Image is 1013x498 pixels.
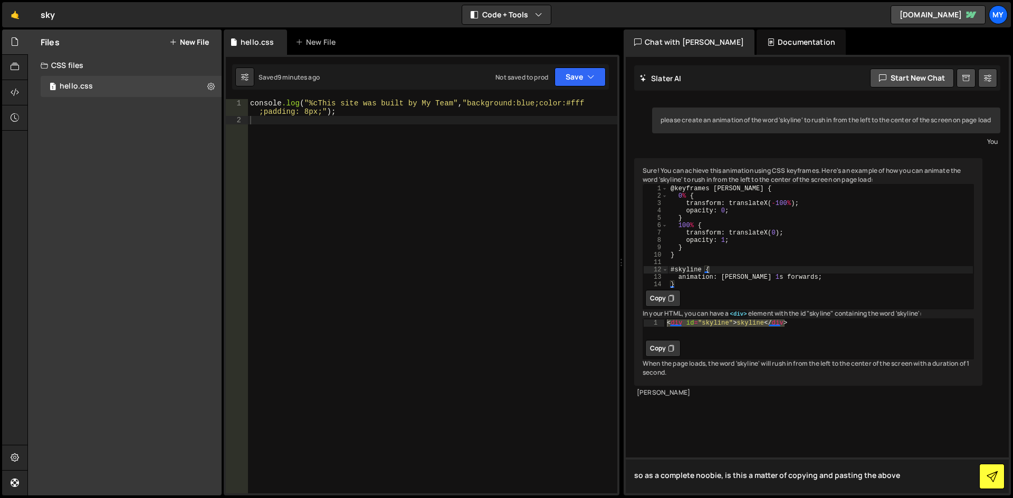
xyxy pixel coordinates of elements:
[50,83,56,92] span: 1
[644,222,668,229] div: 6
[870,69,954,87] button: Start new chat
[644,214,668,222] div: 5
[2,2,28,27] a: 🤙
[259,73,320,82] div: Saved
[644,229,668,237] div: 7
[989,5,1008,24] a: My
[729,310,748,318] code: <div>
[645,340,681,357] button: Copy
[644,207,668,214] div: 4
[644,200,668,207] div: 3
[644,266,668,274] div: 12
[555,67,606,86] button: Save
[644,251,668,259] div: 10
[639,73,682,83] h2: Slater AI
[60,82,93,91] div: hello.css
[645,290,681,307] button: Copy
[41,76,222,97] div: 17060/46937.css
[226,99,248,116] div: 1
[295,37,340,47] div: New File
[462,5,551,24] button: Code + Tools
[495,73,548,82] div: Not saved to prod
[652,108,1000,133] div: please create an animation of the word 'skyline' to rush in from the left to the center of the sc...
[891,5,986,24] a: [DOMAIN_NAME]
[637,388,980,397] div: [PERSON_NAME]
[41,8,55,21] div: sky
[169,38,209,46] button: New File
[226,116,248,124] div: 2
[644,244,668,251] div: 9
[644,192,668,200] div: 2
[644,281,668,288] div: 14
[28,55,222,76] div: CSS files
[644,319,664,327] div: 1
[41,36,60,48] h2: Files
[757,30,846,55] div: Documentation
[634,158,982,386] div: Sure! You can achieve this animation using CSS keyframes. Here's an example of how you can animat...
[278,73,320,82] div: 9 minutes ago
[644,237,668,244] div: 8
[644,185,668,192] div: 1
[655,136,998,147] div: You
[624,30,754,55] div: Chat with [PERSON_NAME]
[644,274,668,281] div: 13
[241,37,274,47] div: hello.css
[644,259,668,266] div: 11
